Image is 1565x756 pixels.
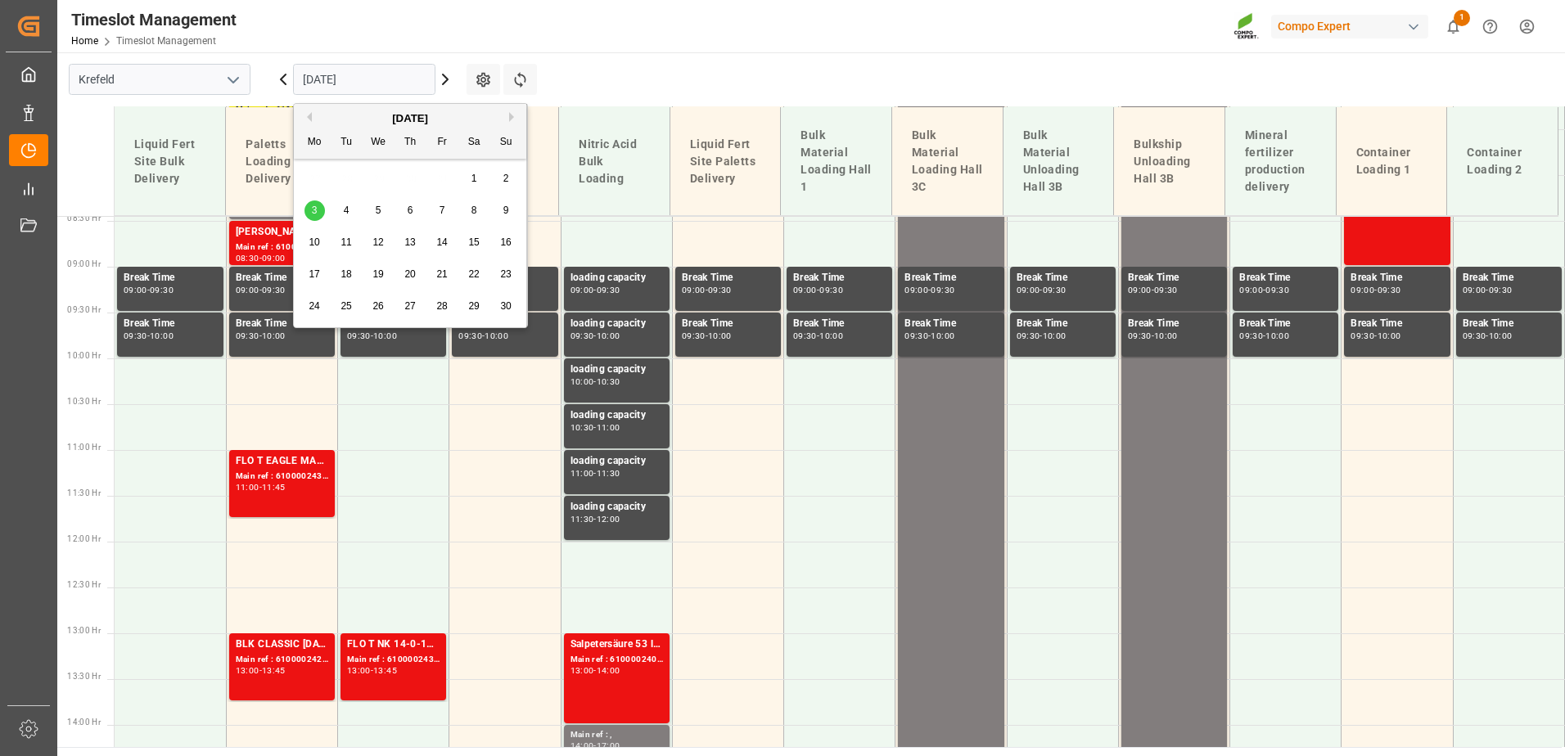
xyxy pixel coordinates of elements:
[124,316,217,332] div: Break Time
[436,300,447,312] span: 28
[571,316,663,332] div: loading capacity
[67,259,101,268] span: 09:00 Hr
[1043,332,1067,340] div: 10:00
[593,424,596,431] div: -
[1351,332,1374,340] div: 09:30
[1351,270,1443,286] div: Break Time
[496,232,516,253] div: Choose Sunday, November 16th, 2025
[1238,120,1323,202] div: Mineral fertilizer production delivery
[1351,316,1443,332] div: Break Time
[1463,286,1486,294] div: 09:00
[1128,316,1220,332] div: Break Time
[706,332,708,340] div: -
[1463,316,1555,332] div: Break Time
[1239,286,1263,294] div: 09:00
[1351,286,1374,294] div: 09:00
[262,667,286,674] div: 13:45
[432,264,453,285] div: Choose Friday, November 21st, 2025
[931,332,954,340] div: 10:00
[593,742,596,749] div: -
[336,133,357,153] div: Tu
[1265,332,1289,340] div: 10:00
[464,264,485,285] div: Choose Saturday, November 22nd, 2025
[1489,286,1513,294] div: 09:30
[67,672,101,681] span: 13:30 Hr
[344,205,350,216] span: 4
[368,133,389,153] div: We
[309,236,319,248] span: 10
[236,224,328,241] div: [PERSON_NAME] [DATE] 25kg (x48) INT spPALBAPL 15 3x5kg (x50) DE FR ENTRFLO T BKR [DATE] 25kg (x40...
[432,296,453,317] div: Choose Friday, November 28th, 2025
[309,300,319,312] span: 24
[294,110,526,127] div: [DATE]
[464,200,485,221] div: Choose Saturday, November 8th, 2025
[341,268,351,280] span: 18
[571,653,663,667] div: Main ref : 6100002404, 2000002023
[904,332,928,340] div: 09:30
[571,424,594,431] div: 10:30
[571,470,594,477] div: 11:00
[1017,332,1040,340] div: 09:30
[404,300,415,312] span: 27
[236,254,259,262] div: 08:30
[500,236,511,248] span: 16
[372,236,383,248] span: 12
[67,397,101,406] span: 10:30 Hr
[683,129,768,194] div: Liquid Fert Site Paletts Delivery
[67,214,101,223] span: 08:30 Hr
[404,236,415,248] span: 13
[304,133,325,153] div: Mo
[1017,120,1101,202] div: Bulk Material Unloading Hall 3B
[571,332,594,340] div: 09:30
[1040,286,1042,294] div: -
[593,470,596,477] div: -
[597,424,620,431] div: 11:00
[1486,286,1488,294] div: -
[124,332,147,340] div: 09:30
[597,470,620,477] div: 11:30
[236,286,259,294] div: 09:00
[1152,286,1154,294] div: -
[150,286,174,294] div: 09:30
[496,169,516,189] div: Choose Sunday, November 2nd, 2025
[372,268,383,280] span: 19
[236,332,259,340] div: 09:30
[347,332,371,340] div: 09:30
[1378,332,1401,340] div: 10:00
[372,300,383,312] span: 26
[793,332,817,340] div: 09:30
[597,742,620,749] div: 17:00
[1486,332,1488,340] div: -
[503,173,509,184] span: 2
[1263,332,1265,340] div: -
[67,580,101,589] span: 12:30 Hr
[904,270,997,286] div: Break Time
[408,205,413,216] span: 6
[928,332,931,340] div: -
[682,332,706,340] div: 09:30
[436,268,447,280] span: 21
[432,133,453,153] div: Fr
[1460,137,1545,185] div: Container Loading 2
[1152,332,1154,340] div: -
[1017,316,1109,332] div: Break Time
[262,484,286,491] div: 11:45
[304,264,325,285] div: Choose Monday, November 17th, 2025
[571,270,663,286] div: loading capacity
[67,718,101,727] span: 14:00 Hr
[67,351,101,360] span: 10:00 Hr
[593,332,596,340] div: -
[236,484,259,491] div: 11:00
[509,112,519,122] button: Next Month
[571,362,663,378] div: loading capacity
[468,236,479,248] span: 15
[571,453,663,470] div: loading capacity
[440,205,445,216] span: 7
[262,332,286,340] div: 10:00
[259,254,262,262] div: -
[1472,8,1509,45] button: Help Center
[373,667,397,674] div: 13:45
[236,241,328,254] div: Main ref : 6100002449, 2000001763
[904,316,997,332] div: Break Time
[464,169,485,189] div: Choose Saturday, November 1st, 2025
